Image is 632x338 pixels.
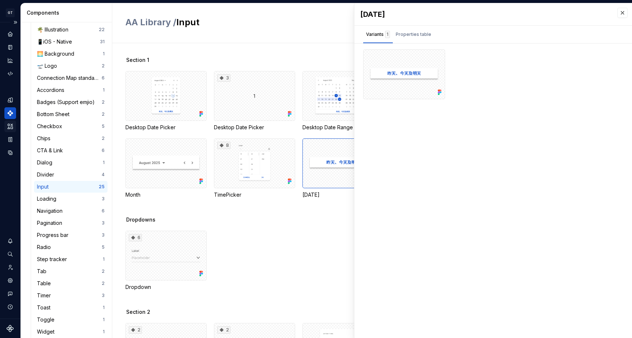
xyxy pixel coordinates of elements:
[34,241,108,253] a: Radio5
[34,48,108,60] a: 🌅 Background1
[217,326,230,334] div: 2
[4,261,16,273] div: Invite team
[102,281,105,286] div: 2
[4,134,16,145] a: Storybook stories
[125,71,207,131] div: Desktop Date Picker
[37,195,59,203] div: Loading
[27,9,109,16] div: Components
[217,142,230,149] div: 8
[4,147,16,159] a: Data sources
[4,288,16,300] div: Contact support
[302,124,384,131] div: Desktop Date Range Picker
[37,219,65,227] div: Pagination
[4,120,16,132] a: Assets
[34,181,108,193] a: Input25
[37,111,72,118] div: Bottom Sheet
[37,268,49,275] div: Tab
[4,275,16,286] a: Settings
[302,191,384,198] div: [DATE]
[37,50,77,57] div: 🌅 Background
[214,71,295,131] div: 3Desktop Date Picker
[102,172,105,178] div: 4
[34,120,108,132] a: Checkbox5
[126,216,155,223] span: Dropdowns
[4,68,16,79] a: Code automation
[37,123,65,130] div: Checkbox
[214,124,295,131] div: Desktop Date Picker
[125,17,176,27] span: AA Library /
[4,248,16,260] button: Search ⌘K
[103,317,105,323] div: 1
[34,302,108,313] a: Toast1
[129,326,142,334] div: 2
[102,196,105,202] div: 3
[37,328,57,335] div: Widget
[34,253,108,265] a: Step tracker1
[34,133,108,144] a: Chips2
[100,39,105,45] div: 31
[37,135,53,142] div: Chips
[217,74,230,82] div: 3
[34,157,108,168] a: Dialog1
[125,138,207,198] div: Month
[102,293,105,298] div: 3
[37,26,71,33] div: 🌴 Illustration
[37,62,60,70] div: 🛫 Logo
[34,96,108,108] a: Badges (Support emjio)2
[4,107,16,119] div: Components
[102,220,105,226] div: 3
[34,314,108,326] a: Toggle1
[37,38,75,45] div: 📱iOS - Native
[4,55,16,66] div: Analytics
[34,145,108,156] a: CTA & Link6
[125,191,207,198] div: Month
[125,283,207,291] div: Dropdown
[34,278,108,289] a: Table2
[103,305,105,311] div: 1
[102,99,105,105] div: 2
[125,231,207,291] div: 6Dropdown
[34,24,108,36] a: 🌴 Illustration22
[34,217,108,229] a: Pagination3
[37,292,54,299] div: Timer
[4,28,16,40] a: Home
[1,5,19,21] button: GT
[103,87,105,93] div: 1
[6,8,15,17] div: GT
[37,256,70,263] div: Step tracker
[7,325,14,332] svg: Supernova Logo
[102,75,105,81] div: 6
[125,16,451,28] h2: Input
[102,268,105,274] div: 2
[34,60,108,72] a: 🛫 Logo2
[102,63,105,69] div: 2
[37,99,98,106] div: Badges (Support emjio)
[34,84,108,96] a: Accordions1
[103,160,105,166] div: 1
[126,308,150,316] span: Section 2
[37,207,65,215] div: Navigation
[360,9,610,19] div: [DATE]
[102,208,105,214] div: 6
[37,183,52,190] div: Input
[125,124,207,131] div: Desktop Date Picker
[103,329,105,335] div: 1
[102,123,105,129] div: 5
[34,290,108,301] a: Timer3
[366,31,390,38] div: Variants
[99,27,105,33] div: 22
[34,72,108,84] a: Connection Map standard6
[103,256,105,262] div: 1
[37,147,66,154] div: CTA & Link
[34,193,108,205] a: Loading3
[302,71,384,131] div: Desktop Date Range Picker
[102,232,105,238] div: 3
[34,205,108,217] a: Navigation6
[126,56,149,64] span: Section 1
[103,51,105,57] div: 1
